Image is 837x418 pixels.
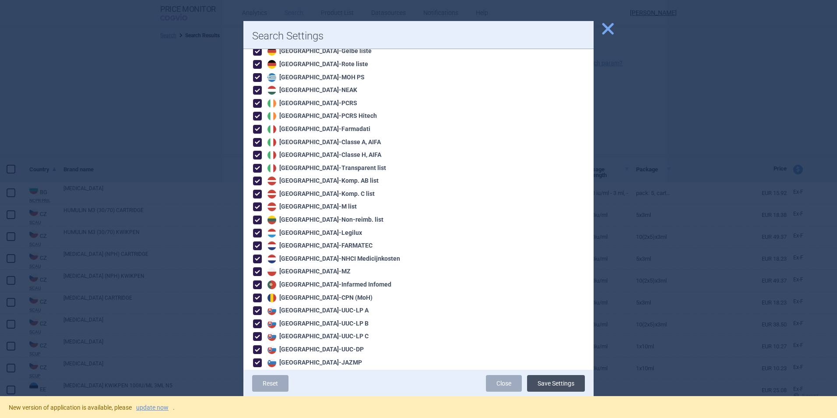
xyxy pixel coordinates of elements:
img: Netherlands [267,241,276,250]
div: [GEOGRAPHIC_DATA] - Infarmed Infomed [265,280,391,289]
img: Italy [267,138,276,147]
img: Poland [267,267,276,276]
img: Netherlands [267,255,276,263]
img: Slovakia [267,306,276,315]
div: [GEOGRAPHIC_DATA] - PCRS [265,99,357,108]
div: [GEOGRAPHIC_DATA] - UUC-DP [265,345,364,354]
div: [GEOGRAPHIC_DATA] - UUC-LP A [265,306,369,315]
div: [GEOGRAPHIC_DATA] - FARMATEC [265,241,373,250]
div: [GEOGRAPHIC_DATA] - NEAK [265,86,357,95]
div: [GEOGRAPHIC_DATA] - Komp. C list [265,190,375,198]
img: Ireland [267,112,276,120]
div: [GEOGRAPHIC_DATA] - Classe A, AIFA [265,138,381,147]
div: [GEOGRAPHIC_DATA] - MOH PS [265,73,365,82]
div: [GEOGRAPHIC_DATA] - Gelbe liste [265,47,372,56]
a: Reset [252,375,288,392]
img: Latvia [267,190,276,198]
img: Slovakia [267,319,276,328]
div: [GEOGRAPHIC_DATA] - Legilux [265,229,362,237]
img: Latvia [267,177,276,185]
img: Lithuania [267,216,276,224]
img: Italy [267,151,276,159]
button: Save Settings [527,375,585,392]
div: [GEOGRAPHIC_DATA] - M list [265,202,357,211]
img: Slovakia [267,345,276,354]
div: [GEOGRAPHIC_DATA] - Farmadati [265,125,370,134]
img: Hungary [267,86,276,95]
img: Ireland [267,99,276,108]
img: Luxembourg [267,229,276,237]
img: Romania [267,294,276,302]
span: New version of application is available, please . [9,404,175,411]
a: update now [136,404,169,411]
div: [GEOGRAPHIC_DATA] - PCRS Hitech [265,112,377,120]
h1: Search Settings [252,30,585,43]
img: Italy [267,125,276,134]
img: Germany [267,60,276,69]
img: Germany [267,47,276,56]
div: [GEOGRAPHIC_DATA] - Rote liste [265,60,368,69]
div: [GEOGRAPHIC_DATA] - JAZMP [265,358,362,367]
div: [GEOGRAPHIC_DATA] - Komp. AB list [265,177,379,185]
img: Latvia [267,202,276,211]
div: [GEOGRAPHIC_DATA] - NHCI Medicijnkosten [265,255,400,263]
div: [GEOGRAPHIC_DATA] - UUC-LP C [265,332,369,341]
img: Italy [267,164,276,173]
div: [GEOGRAPHIC_DATA] - CPN (MoH) [265,294,373,302]
div: [GEOGRAPHIC_DATA] - Transparent list [265,164,386,173]
img: Slovenia [267,358,276,367]
img: Slovakia [267,332,276,341]
div: [GEOGRAPHIC_DATA] - UUC-LP B [265,319,369,328]
img: Portugal [267,280,276,289]
img: Greece [267,73,276,82]
a: Close [486,375,522,392]
div: [GEOGRAPHIC_DATA] - MZ [265,267,351,276]
div: [GEOGRAPHIC_DATA] - Classe H, AIFA [265,151,381,159]
div: [GEOGRAPHIC_DATA] - Non-reimb. list [265,216,383,224]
